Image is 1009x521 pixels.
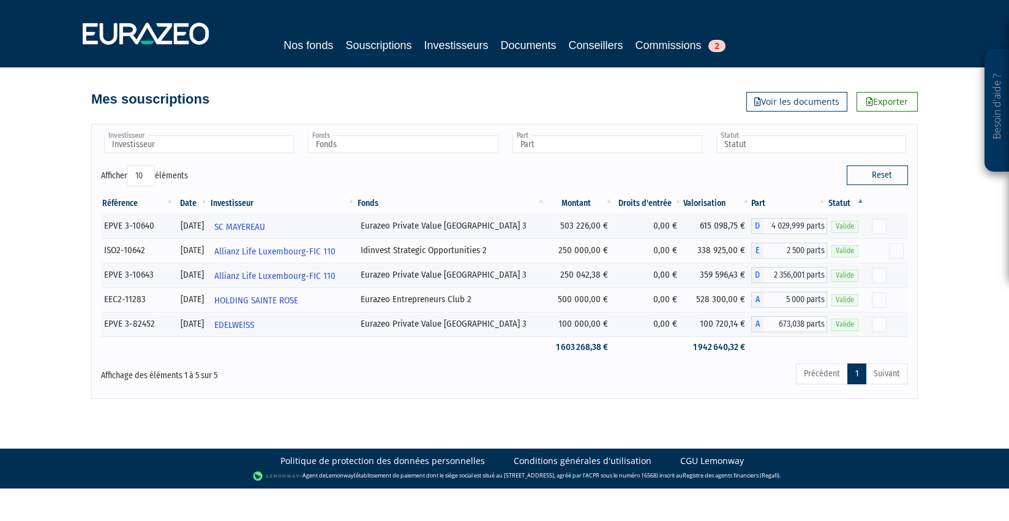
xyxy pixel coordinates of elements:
span: Valide [831,221,858,232]
i: Voir l'investisseur [347,240,351,263]
span: 5 000 parts [763,292,827,308]
span: 2 500 parts [763,243,827,259]
i: [Français] Personne physique [148,247,155,254]
th: Investisseur: activer pour trier la colonne par ordre croissant [209,193,356,214]
td: 503 226,00 € [546,214,614,238]
td: 0,00 € [614,263,683,287]
th: Référence : activer pour trier la colonne par ordre croissant [101,193,175,214]
div: Eurazeo Private Value [GEOGRAPHIC_DATA] 3 [361,268,542,281]
a: CGU Lemonway [680,455,744,467]
span: D [751,267,763,283]
td: 528 300,00 € [683,287,751,312]
img: logo-lemonway.png [253,470,300,482]
td: 0,00 € [614,287,683,312]
td: 0,00 € [614,214,683,238]
p: Besoin d'aide ? [990,56,1004,166]
span: 2 [708,40,726,52]
i: Voir l'investisseur [347,265,351,287]
div: [DATE] [179,219,206,232]
th: Montant: activer pour trier la colonne par ordre croissant [546,193,614,214]
span: EDELWEISS [214,314,254,337]
div: Eurazeo Entrepreneurs Club 2 [361,293,542,306]
td: 500 000,00 € [546,287,614,312]
a: Registre des agents financiers (Regafi) [683,471,779,479]
i: Voir l'investisseur [347,216,351,238]
span: 2 356,001 parts [763,267,827,283]
a: Nos fonds [283,37,333,54]
a: SC MAYEREAU [209,214,356,238]
i: [Français] Personne physique [157,272,163,279]
a: 1 [847,363,866,384]
td: 1 942 640,32 € [683,337,751,358]
div: [DATE] [179,318,206,330]
td: 250 042,38 € [546,263,614,287]
i: Voir l'investisseur [347,314,351,337]
span: SC MAYEREAU [214,216,265,238]
div: [DATE] [179,244,206,257]
th: Statut : activer pour trier la colonne par ordre d&eacute;croissant [827,193,866,214]
a: EDELWEISS [209,312,356,337]
div: A - Eurazeo Entrepreneurs Club 2 [751,292,827,308]
th: Valorisation: activer pour trier la colonne par ordre croissant [683,193,751,214]
td: 250 000,00 € [546,238,614,263]
span: Valide [831,270,858,281]
a: HOLDING SAINTE ROSE [209,287,356,312]
div: - Agent de (établissement de paiement dont le siège social est situé au [STREET_ADDRESS], agréé p... [12,470,997,482]
a: Politique de protection des données personnelles [280,455,485,467]
span: Valide [831,245,858,257]
button: Reset [847,165,908,185]
span: Valide [831,294,858,306]
div: EPVE 3-10643 [104,268,171,281]
div: E - Idinvest Strategic Opportunities 2 [751,243,827,259]
div: Idinvest Strategic Opportunities 2 [361,244,542,257]
td: 615 098,75 € [683,214,751,238]
i: Voir l'investisseur [347,289,351,312]
div: [DATE] [179,268,206,281]
a: Exporter [857,92,918,112]
i: [Français] Personne physique [158,321,165,328]
div: Eurazeo Private Value [GEOGRAPHIC_DATA] 3 [361,219,542,232]
div: D - Eurazeo Private Value Europe 3 [751,267,827,283]
th: Droits d'entrée: activer pour trier la colonne par ordre croissant [614,193,683,214]
span: A [751,316,763,332]
div: ISO2-10642 [104,244,171,257]
label: Afficher éléments [101,165,188,186]
th: Fonds: activer pour trier la colonne par ordre croissant [356,193,546,214]
td: 1 603 268,38 € [546,337,614,358]
i: [Français] Personne physique [157,222,164,230]
h4: Mes souscriptions [91,92,209,107]
span: 673,038 parts [763,316,827,332]
a: Commissions2 [636,37,726,54]
td: 100 720,14 € [683,312,751,337]
a: Voir les documents [746,92,847,112]
div: EPVE 3-82452 [104,318,171,330]
span: HOLDING SAINTE ROSE [214,289,298,312]
td: 100 000,00 € [546,312,614,337]
div: Affichage des éléments 1 à 5 sur 5 [101,362,427,382]
a: Documents [501,37,557,54]
td: 338 925,00 € [683,238,751,263]
a: Allianz Life Luxembourg-FIC 110 [209,238,356,263]
span: Valide [831,319,858,330]
div: D - Eurazeo Private Value Europe 3 [751,218,827,234]
a: Conditions générales d'utilisation [514,455,651,467]
div: [DATE] [179,293,206,306]
th: Date: activer pour trier la colonne par ordre croissant [175,193,210,214]
div: A - Eurazeo Private Value Europe 3 [751,316,827,332]
a: Allianz Life Luxembourg-FIC 110 [209,263,356,287]
span: 4 029,999 parts [763,218,827,234]
span: A [751,292,763,308]
span: E [751,243,763,259]
a: Investisseurs [424,37,488,54]
select: Afficheréléments [127,165,155,186]
td: 0,00 € [614,312,683,337]
td: 359 596,43 € [683,263,751,287]
a: Souscriptions [345,37,411,56]
span: Allianz Life Luxembourg-FIC 110 [214,265,336,287]
img: 1732889491-logotype_eurazeo_blanc_rvb.png [83,23,209,45]
i: [Français] Personne physique [149,296,156,303]
a: Conseillers [569,37,623,54]
th: Part: activer pour trier la colonne par ordre croissant [751,193,827,214]
span: D [751,218,763,234]
div: Eurazeo Private Value [GEOGRAPHIC_DATA] 3 [361,318,542,330]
